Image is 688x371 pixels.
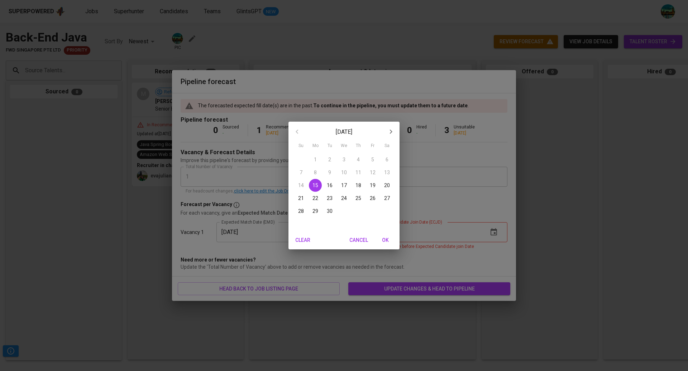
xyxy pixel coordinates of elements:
[370,195,376,202] p: 26
[384,182,390,189] p: 20
[381,179,393,192] button: 20
[295,142,307,150] span: Su
[352,179,365,192] button: 18
[381,192,393,205] button: 27
[298,195,304,202] p: 21
[366,142,379,150] span: Fr
[352,142,365,150] span: Th
[309,142,322,150] span: Mo
[341,182,347,189] p: 17
[323,179,336,192] button: 16
[338,179,350,192] button: 17
[349,236,368,245] span: Cancel
[323,205,336,218] button: 30
[347,234,371,247] button: Cancel
[338,142,350,150] span: We
[327,182,333,189] p: 16
[298,208,304,215] p: 28
[312,195,318,202] p: 22
[312,182,318,189] p: 15
[309,205,322,218] button: 29
[295,192,307,205] button: 21
[291,234,314,247] button: Clear
[374,234,397,247] button: OK
[312,208,318,215] p: 29
[323,142,336,150] span: Tu
[306,128,382,136] p: [DATE]
[366,179,379,192] button: 19
[341,195,347,202] p: 24
[338,192,350,205] button: 24
[309,192,322,205] button: 22
[384,195,390,202] p: 27
[366,192,379,205] button: 26
[381,142,393,150] span: Sa
[352,192,365,205] button: 25
[370,182,376,189] p: 19
[355,182,361,189] p: 18
[355,195,361,202] p: 25
[327,195,333,202] p: 23
[294,236,311,245] span: Clear
[327,208,333,215] p: 30
[295,205,307,218] button: 28
[309,179,322,192] button: 15
[323,192,336,205] button: 23
[377,236,394,245] span: OK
